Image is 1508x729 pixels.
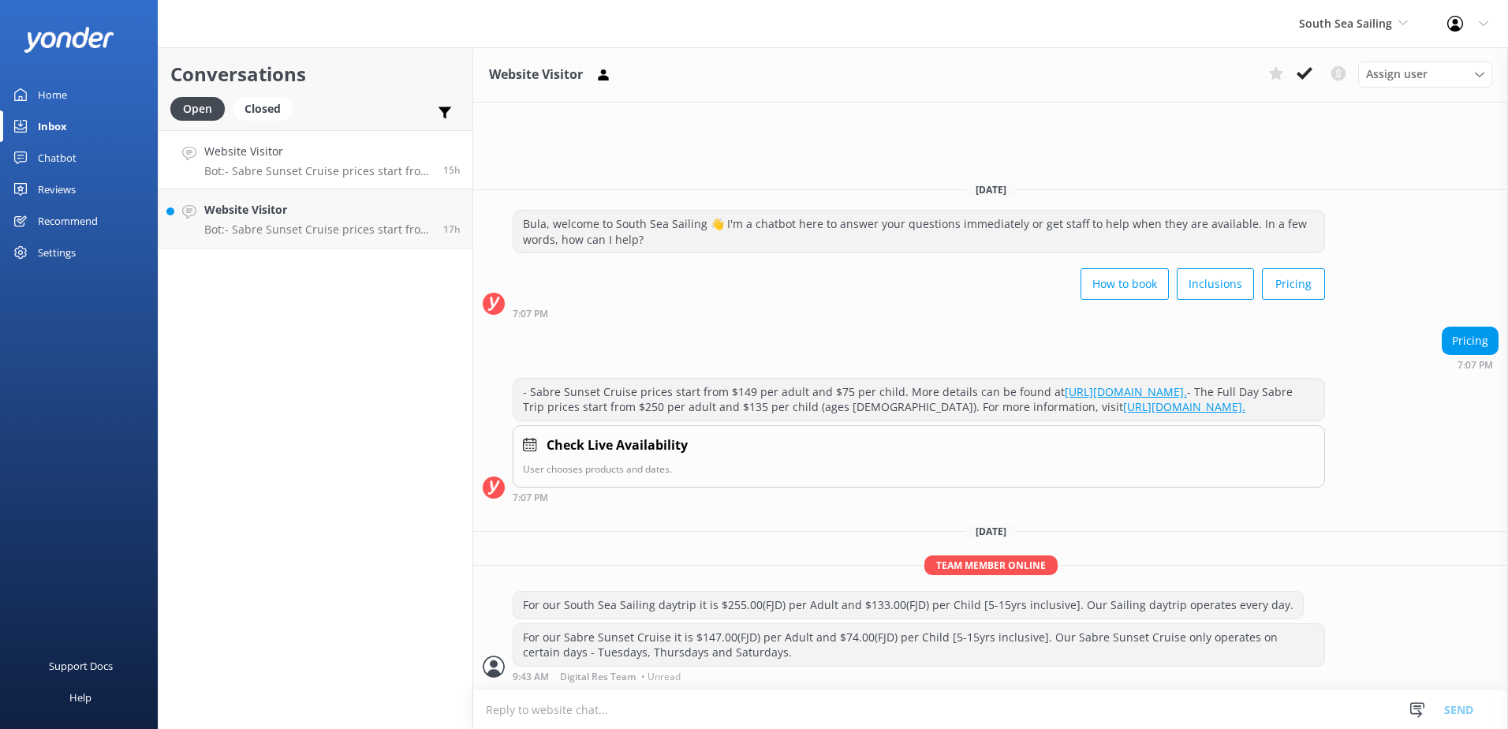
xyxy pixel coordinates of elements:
[1177,268,1254,300] button: Inclusions
[547,436,688,456] h4: Check Live Availability
[513,308,1325,319] div: Sep 19 2025 07:07pm (UTC +12:00) Pacific/Auckland
[513,624,1324,666] div: For our Sabre Sunset Cruise it is $147.00(FJD) per Adult and $74.00(FJD) per Child [5-15yrs inclu...
[170,59,461,89] h2: Conversations
[641,672,681,682] span: • Unread
[513,672,549,682] strong: 9:43 AM
[513,492,1325,503] div: Sep 19 2025 07:07pm (UTC +12:00) Pacific/Auckland
[443,163,461,177] span: Sep 19 2025 07:07pm (UTC +12:00) Pacific/Auckland
[38,174,76,205] div: Reviews
[38,205,98,237] div: Recommend
[513,309,548,319] strong: 7:07 PM
[513,493,548,503] strong: 7:07 PM
[170,99,233,117] a: Open
[170,97,225,121] div: Open
[966,525,1016,538] span: [DATE]
[513,592,1303,619] div: For our South Sea Sailing daytrip it is $255.00(FJD) per Adult and $133.00(FJD) per Child [5-15yr...
[159,189,472,249] a: Website VisitorBot:- Sabre Sunset Cruise prices start from $149 per adult and $75 per child. More...
[1299,16,1392,31] span: South Sea Sailing
[1443,327,1498,354] div: Pricing
[966,183,1016,196] span: [DATE]
[1123,399,1245,414] a: [URL][DOMAIN_NAME].
[204,201,431,219] h4: Website Visitor
[233,99,300,117] a: Closed
[1366,65,1428,83] span: Assign user
[159,130,472,189] a: Website VisitorBot:- Sabre Sunset Cruise prices start from $149 per adult and $75 per child. More...
[443,222,461,236] span: Sep 19 2025 05:11pm (UTC +12:00) Pacific/Auckland
[1065,384,1187,399] a: [URL][DOMAIN_NAME].
[233,97,293,121] div: Closed
[513,379,1324,421] div: - Sabre Sunset Cruise prices start from $149 per adult and $75 per child. More details can be fou...
[523,462,1315,477] p: User chooses products and dates.
[513,671,1325,682] div: Sep 20 2025 09:43am (UTC +12:00) Pacific/Auckland
[560,672,636,682] span: Digital Res Team
[49,650,113,682] div: Support Docs
[1081,268,1169,300] button: How to book
[38,110,67,142] div: Inbox
[24,27,114,53] img: yonder-white-logo.png
[513,211,1324,252] div: Bula, welcome to South Sea Sailing 👋 I'm a chatbot here to answer your questions immediately or g...
[489,65,583,85] h3: Website Visitor
[204,143,431,160] h4: Website Visitor
[1458,361,1493,370] strong: 7:07 PM
[204,222,431,237] p: Bot: - Sabre Sunset Cruise prices start from $149 per adult and $75 per child. More details can b...
[69,682,91,713] div: Help
[38,142,77,174] div: Chatbot
[204,164,431,178] p: Bot: - Sabre Sunset Cruise prices start from $149 per adult and $75 per child. More details can b...
[1442,359,1499,370] div: Sep 19 2025 07:07pm (UTC +12:00) Pacific/Auckland
[1262,268,1325,300] button: Pricing
[1358,62,1492,87] div: Assign User
[38,237,76,268] div: Settings
[924,555,1058,575] span: Team member online
[38,79,67,110] div: Home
